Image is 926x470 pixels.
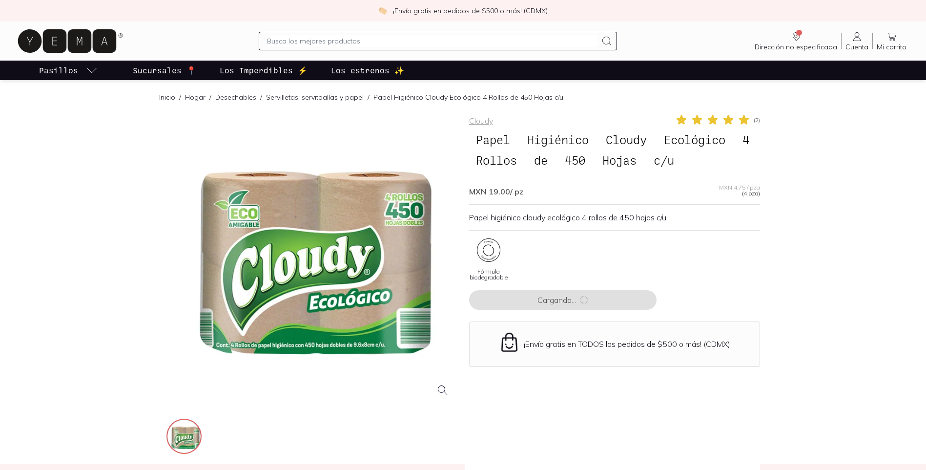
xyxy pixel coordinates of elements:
[520,130,596,149] span: Higiénico
[215,93,256,102] a: Desechables
[719,185,760,191] span: MXN 4.75 / pza
[469,213,760,222] p: Papel higiénico cloudy ecológico 4 rollos de 450 hojas c/u.
[378,6,387,15] img: check
[527,151,555,170] span: de
[596,151,643,170] span: Hojas
[845,43,868,51] span: Cuenta
[524,339,730,349] p: ¡Envío gratis en TODOS los pedidos de $500 o más! (CDMX)
[742,191,760,196] span: (4 pza)
[39,64,78,76] p: Pasillos
[206,92,215,102] span: /
[599,130,654,149] span: Cloudy
[267,35,597,47] input: Busca los mejores productos
[647,151,681,170] span: c/u
[477,238,500,262] img: certificate_781d841d-05c2-48e6-9e0e-4b2f1cdf1785=fwebp-q70-w96
[364,92,373,102] span: /
[131,61,198,80] a: Sucursales 📍
[842,31,872,51] a: Cuenta
[469,269,508,280] span: Fórmula biodegradable
[373,92,563,102] p: Papel Higiénico Cloudy Ecológico 4 Rollos de 450 Hojas c/u
[331,64,404,76] p: Los estrenos ✨
[558,151,592,170] span: 450
[218,61,309,80] a: Los Imperdibles ⚡️
[873,31,910,51] a: Mi carrito
[755,43,837,51] span: Dirección no especificada
[329,61,406,80] a: Los estrenos ✨
[469,130,517,149] span: Papel
[657,130,732,149] span: Ecológico
[175,92,185,102] span: /
[877,43,906,51] span: Mi carrito
[393,6,548,16] p: ¡Envío gratis en pedidos de $500 o más! (CDMX)
[469,116,493,126] a: Cloudy
[469,290,657,310] button: Cargando...
[736,130,756,149] span: 4
[37,61,100,80] a: pasillo-todos-link
[751,31,841,51] a: Dirección no especificada
[133,64,196,76] p: Sucursales 📍
[185,93,206,102] a: Hogar
[469,151,524,170] span: Rollos
[220,64,308,76] p: Los Imperdibles ⚡️
[266,93,364,102] a: Servilletas, servitoallas y papel
[167,420,203,455] img: cloudy-papel-higienico-eco_841e57c4-cd9d-4a53-9836-bdd17fff9c27=fwebp-q70-w256
[256,92,266,102] span: /
[754,117,760,123] span: ( 2 )
[499,332,520,353] img: Envío
[159,93,175,102] a: Inicio
[469,187,523,196] span: MXN 19.00 / pz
